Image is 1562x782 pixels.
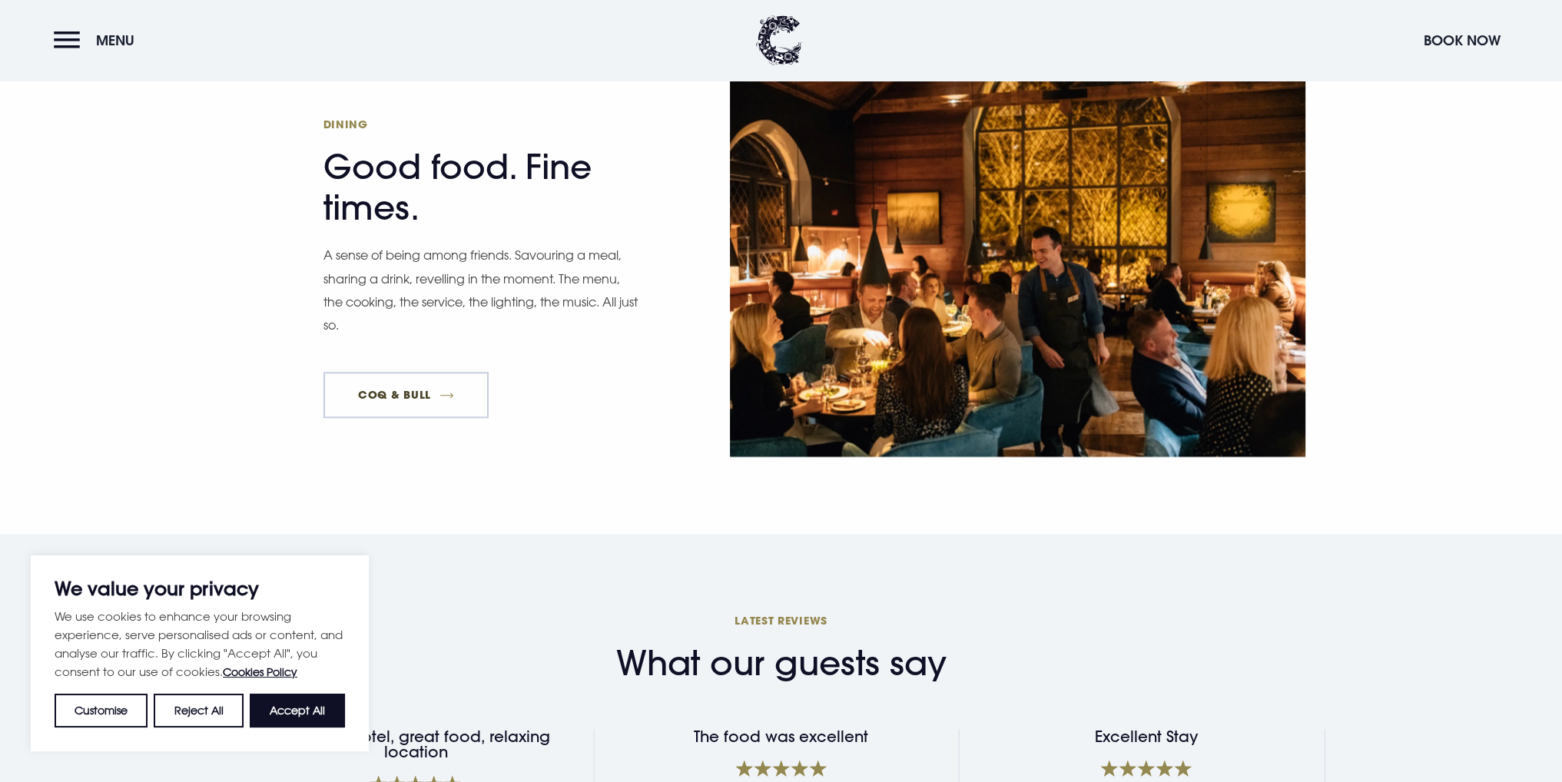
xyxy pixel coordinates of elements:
[260,729,571,760] h4: Beautiful hotel, great food, relaxing location
[990,729,1302,744] h4: Excellent Stay
[250,694,345,727] button: Accept All
[625,729,937,744] h4: The food was excellent
[55,694,148,727] button: Customise
[54,24,142,57] button: Menu
[55,579,345,598] p: We value your privacy
[223,665,297,678] a: Cookies Policy
[237,613,1325,628] h3: Latest Reviews
[323,372,489,418] a: Coq & Bull
[55,607,345,681] p: We use cookies to enhance your browsing experience, serve personalised ads or content, and analys...
[1416,24,1508,57] button: Book Now
[730,74,1305,457] img: Hotel Northern Ireland
[31,555,369,751] div: We value your privacy
[323,117,623,228] h2: Good food. Fine times.
[96,31,134,49] span: Menu
[323,244,638,337] p: A sense of being among friends. Savouring a meal, sharing a drink, revelling in the moment. The m...
[616,643,947,684] h2: What our guests say
[756,15,802,65] img: Clandeboye Lodge
[323,117,623,131] span: Dining
[154,694,243,727] button: Reject All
